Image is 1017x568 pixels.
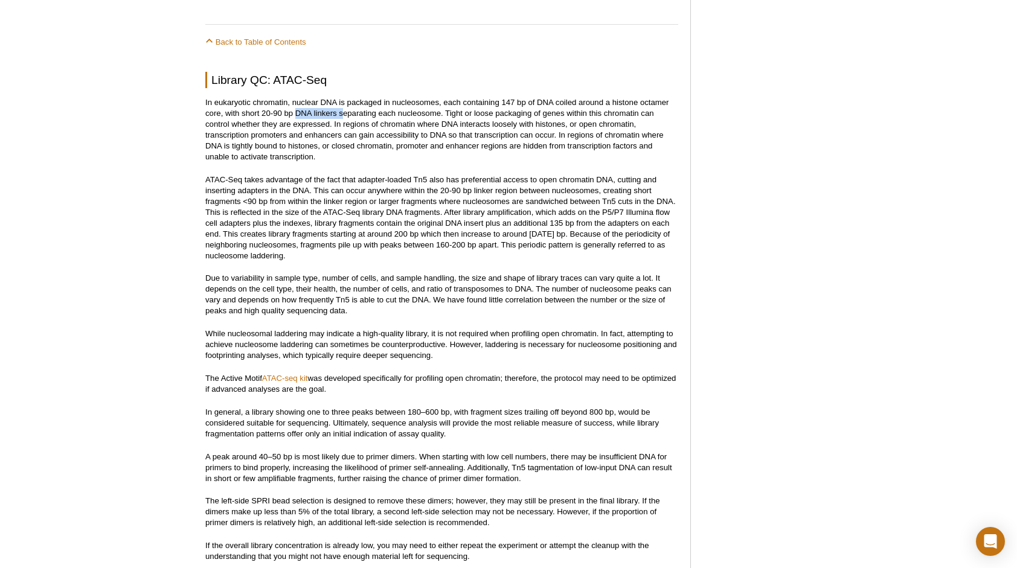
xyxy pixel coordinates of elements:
p: The left-side SPRI bead selection is designed to remove these dimers; however, they may still be ... [205,496,678,528]
p: Due to variability in sample type, number of cells, and sample handling, the size and shape of li... [205,273,678,316]
p: In general, a library showing one to three peaks between 180–600 bp, with fragment sizes trailing... [205,407,678,439]
p: If the overall library concentration is already low, you may need to either repeat the experiment... [205,540,678,562]
a: Back to Table of Contents [205,37,306,46]
p: In eukaryotic chromatin, nuclear DNA is packaged in nucleosomes, each containing 147 bp of DNA co... [205,97,678,162]
a: ATAC-seq kit [262,374,308,383]
h2: Library QC: ATAC-Seq [205,72,678,88]
p: The Active Motif was developed specifically for profiling open chromatin; therefore, the protocol... [205,373,678,395]
div: Open Intercom Messenger [976,527,1005,556]
p: While nucleosomal laddering may indicate a high-quality library, it is not required when profilin... [205,328,678,361]
p: A peak around 40–50 bp is most likely due to primer dimers. When starting with low cell numbers, ... [205,452,678,484]
p: ATAC-Seq takes advantage of the fact that adapter-loaded Tn5 also has preferential access to open... [205,174,678,261]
